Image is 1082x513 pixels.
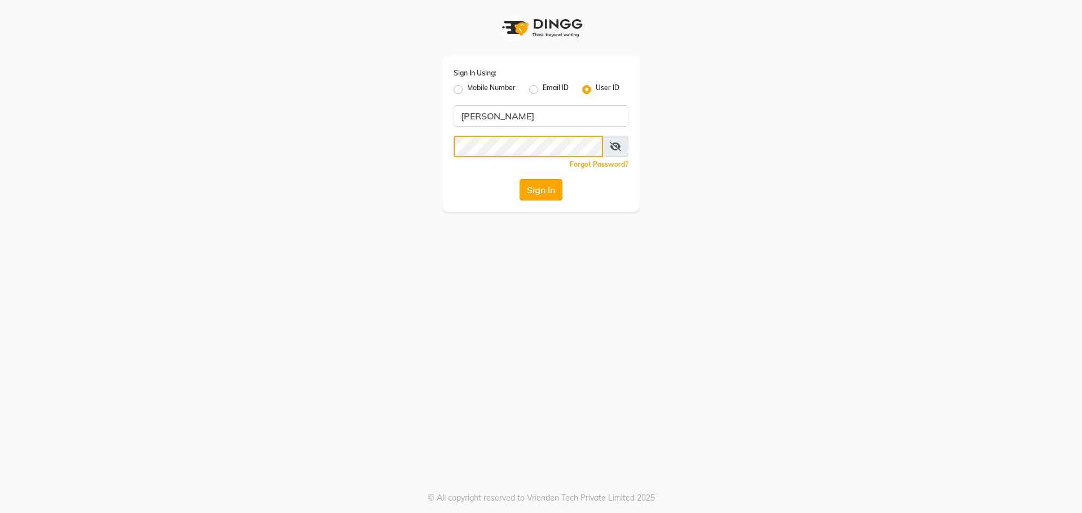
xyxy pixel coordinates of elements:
label: Sign In Using: [454,68,496,78]
label: Email ID [543,83,569,96]
a: Forgot Password? [570,160,628,168]
input: Username [454,105,628,127]
button: Sign In [520,179,562,200]
input: Username [454,136,603,157]
label: Mobile Number [467,83,516,96]
label: User ID [596,83,619,96]
img: logo1.svg [496,11,586,44]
